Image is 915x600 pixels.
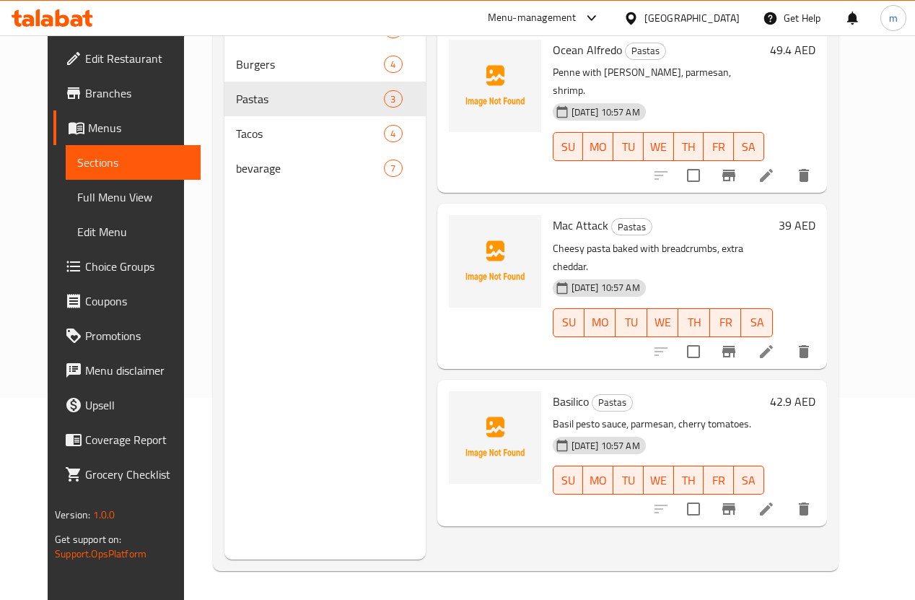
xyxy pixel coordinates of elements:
button: delete [787,492,821,526]
a: Menu disclaimer [53,353,201,388]
button: Branch-specific-item [712,334,746,369]
span: TU [621,312,641,333]
h6: 42.9 AED [770,391,815,412]
span: TH [684,312,704,333]
span: 1.0.0 [93,505,115,524]
a: Choice Groups [53,249,201,284]
a: Grocery Checklist [53,457,201,492]
button: WE [644,132,674,161]
h6: 39 AED [779,215,815,235]
img: Basilico [449,391,541,484]
button: Branch-specific-item [712,492,746,526]
span: Pastas [612,219,652,235]
button: SA [741,308,772,337]
button: TU [616,308,647,337]
span: m [889,10,898,26]
span: Coverage Report [85,431,189,448]
span: Version: [55,505,90,524]
a: Upsell [53,388,201,422]
span: 4 [385,58,401,71]
button: TH [674,466,704,495]
span: MO [589,136,608,157]
h6: 49.4 AED [770,40,815,60]
button: WE [644,466,674,495]
img: Mac Attack [449,215,541,308]
div: Pastas [236,90,384,108]
span: Grocery Checklist [85,466,189,483]
div: Pastas [611,218,652,235]
span: Branches [85,84,189,102]
button: delete [787,158,821,193]
span: Burgers [236,56,384,73]
a: Edit menu item [758,167,775,184]
a: Promotions [53,318,201,353]
span: FR [709,136,728,157]
a: Coverage Report [53,422,201,457]
a: Sections [66,145,201,180]
span: [DATE] 10:57 AM [566,281,646,295]
p: Basil pesto sauce, parmesan, cherry tomatoes. [553,415,764,433]
span: Tacos [236,125,384,142]
button: MO [583,466,613,495]
span: SA [747,312,766,333]
a: Edit Restaurant [53,41,201,76]
button: MO [585,308,616,337]
div: Menu-management [488,9,577,27]
span: Promotions [85,327,189,344]
p: Cheesy pasta baked with breadcrumbs, extra cheddar. [553,240,773,276]
span: TH [680,470,699,491]
div: Pastas [592,394,633,412]
span: TU [619,136,638,157]
div: items [384,90,402,108]
span: bevarage [236,160,384,177]
span: Basilico [553,391,589,412]
span: 4 [385,127,401,141]
span: FR [709,470,728,491]
a: Menus [53,110,201,145]
button: SA [734,132,764,161]
span: WE [649,136,668,157]
span: Select to update [678,336,709,367]
span: Edit Restaurant [85,50,189,67]
span: Select to update [678,160,709,191]
span: Menu disclaimer [85,362,189,379]
div: Pastas [625,43,666,60]
button: TH [674,132,704,161]
span: Sections [77,154,189,171]
span: [DATE] 10:57 AM [566,105,646,119]
span: SU [559,136,578,157]
button: SU [553,466,584,495]
span: TH [680,136,699,157]
a: Support.OpsPlatform [55,544,146,563]
button: delete [787,334,821,369]
img: Ocean Alfredo [449,40,541,132]
a: Edit Menu [66,214,201,249]
button: TU [613,132,644,161]
span: Select to update [678,494,709,524]
span: 7 [385,162,401,175]
button: WE [647,308,678,337]
button: FR [704,466,734,495]
span: SA [740,136,758,157]
span: FR [716,312,735,333]
button: SU [553,308,585,337]
div: items [384,125,402,142]
span: SU [559,312,579,333]
span: [DATE] 10:57 AM [566,439,646,453]
span: Mac Attack [553,214,608,236]
span: Upsell [85,396,189,414]
span: MO [589,470,608,491]
button: TH [678,308,709,337]
div: Tacos4 [224,116,425,151]
button: FR [704,132,734,161]
span: MO [590,312,610,333]
span: Full Menu View [77,188,189,206]
div: Pastas3 [224,82,425,116]
button: TU [613,466,644,495]
span: Get support on: [55,530,121,549]
button: Branch-specific-item [712,158,746,193]
a: Full Menu View [66,180,201,214]
span: Coupons [85,292,189,310]
div: items [384,56,402,73]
